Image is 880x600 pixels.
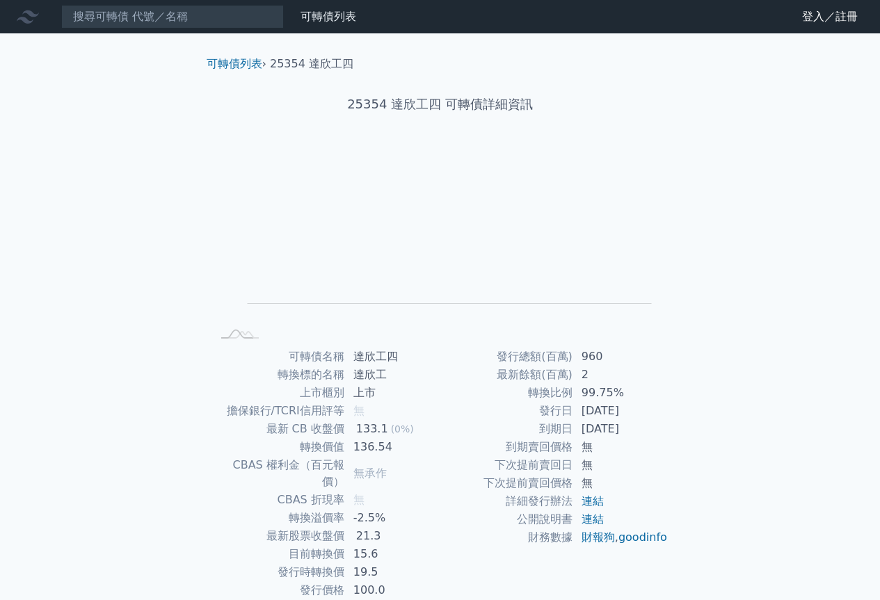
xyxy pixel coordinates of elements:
td: -2.5% [345,509,440,527]
li: 25354 達欣工四 [270,56,353,72]
a: 登入／註冊 [791,6,869,28]
td: 轉換標的名稱 [212,366,345,384]
td: , [573,528,669,546]
td: 擔保銀行/TCRI信用評等 [212,402,345,420]
td: CBAS 折現率 [212,491,345,509]
div: 21.3 [353,528,384,544]
td: 下次提前賣回價格 [440,474,573,492]
td: 最新 CB 收盤價 [212,420,345,438]
span: 無承作 [353,467,387,480]
td: 19.5 [345,563,440,581]
td: 目前轉換價 [212,545,345,563]
td: 財務數據 [440,528,573,546]
h1: 25354 達欣工四 可轉債詳細資訊 [195,95,685,114]
a: goodinfo [618,530,667,544]
td: 發行價格 [212,581,345,599]
td: CBAS 權利金（百元報價） [212,456,345,491]
td: 到期賣回價格 [440,438,573,456]
td: 發行總額(百萬) [440,348,573,366]
td: 無 [573,474,669,492]
td: 公開說明書 [440,510,573,528]
input: 搜尋可轉債 代號／名稱 [61,5,284,29]
div: 133.1 [353,421,391,437]
g: Chart [234,158,652,324]
td: 達欣工四 [345,348,440,366]
span: 無 [353,404,365,417]
td: 到期日 [440,420,573,438]
td: 上市櫃別 [212,384,345,402]
td: 發行日 [440,402,573,420]
td: [DATE] [573,420,669,438]
td: 無 [573,456,669,474]
td: 可轉債名稱 [212,348,345,366]
td: 轉換價值 [212,438,345,456]
td: 136.54 [345,438,440,456]
td: 無 [573,438,669,456]
td: 960 [573,348,669,366]
span: 無 [353,493,365,506]
td: 100.0 [345,581,440,599]
td: 達欣工 [345,366,440,384]
td: 轉換溢價率 [212,509,345,527]
td: 99.75% [573,384,669,402]
td: 最新餘額(百萬) [440,366,573,384]
td: [DATE] [573,402,669,420]
a: 財報狗 [582,530,615,544]
td: 詳細發行辦法 [440,492,573,510]
a: 可轉債列表 [207,57,262,70]
td: 2 [573,366,669,384]
li: › [207,56,266,72]
a: 連結 [582,512,604,526]
a: 連結 [582,494,604,508]
td: 最新股票收盤價 [212,527,345,545]
td: 下次提前賣回日 [440,456,573,474]
a: 可轉債列表 [301,10,356,23]
td: 15.6 [345,545,440,563]
td: 上市 [345,384,440,402]
td: 轉換比例 [440,384,573,402]
span: (0%) [391,423,414,435]
td: 發行時轉換價 [212,563,345,581]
